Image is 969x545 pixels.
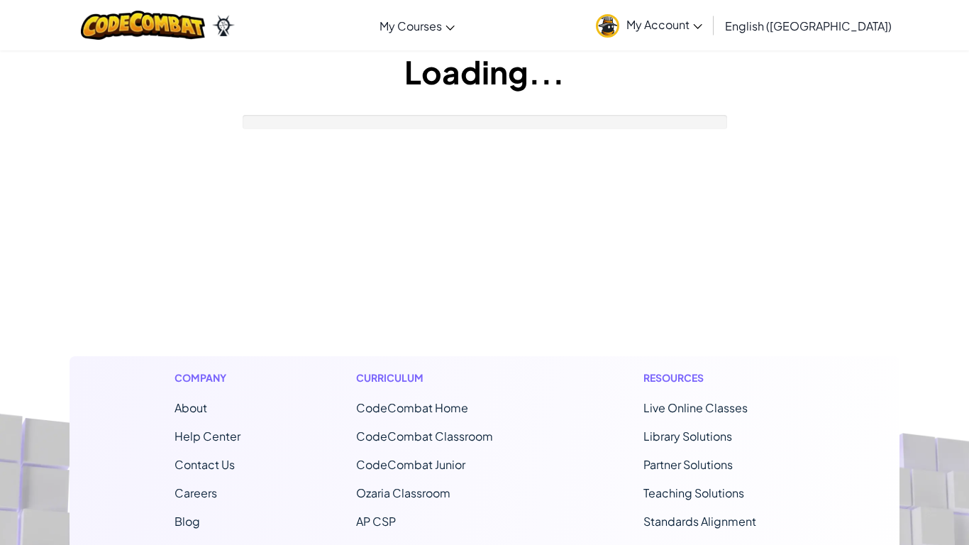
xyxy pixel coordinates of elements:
span: My Courses [380,18,442,33]
span: My Account [626,17,702,32]
a: My Account [589,3,709,48]
a: About [175,400,207,415]
img: avatar [596,14,619,38]
a: Blog [175,514,200,529]
img: CodeCombat logo [81,11,205,40]
a: Standards Alignment [643,514,756,529]
a: Partner Solutions [643,457,733,472]
img: Ozaria [212,15,235,36]
a: Ozaria Classroom [356,485,450,500]
h1: Company [175,370,240,385]
a: AP CSP [356,514,396,529]
a: My Courses [372,6,462,45]
h1: Resources [643,370,794,385]
a: CodeCombat Classroom [356,429,493,444]
span: CodeCombat Home [356,400,468,415]
a: Live Online Classes [643,400,748,415]
a: Library Solutions [643,429,732,444]
a: English ([GEOGRAPHIC_DATA]) [718,6,899,45]
a: CodeCombat Junior [356,457,465,472]
span: Contact Us [175,457,235,472]
h1: Curriculum [356,370,528,385]
a: Careers [175,485,217,500]
a: Help Center [175,429,240,444]
a: Teaching Solutions [643,485,744,500]
span: English ([GEOGRAPHIC_DATA]) [725,18,892,33]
